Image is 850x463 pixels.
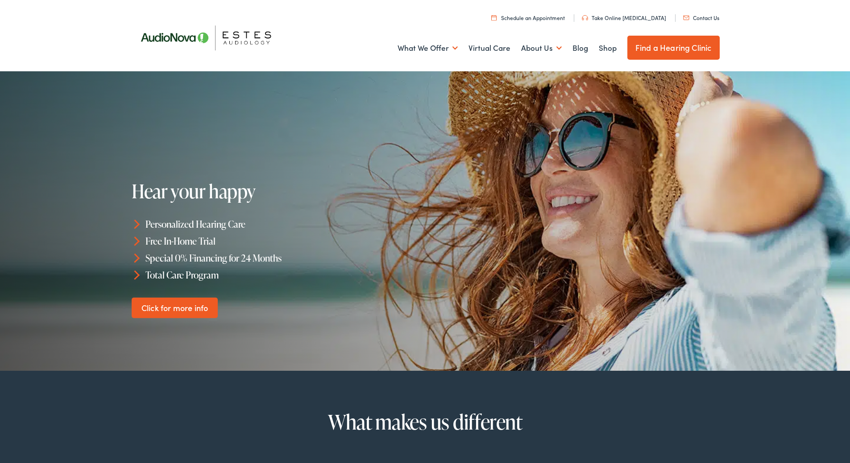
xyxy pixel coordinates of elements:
a: What We Offer [398,32,458,65]
a: Find a Hearing Clinic [627,36,720,60]
a: Take Online [MEDICAL_DATA] [582,14,666,21]
img: utility icon [683,16,689,20]
a: Click for more info [132,297,218,318]
a: Contact Us [683,14,719,21]
li: Total Care Program [132,266,429,283]
img: utility icon [491,15,497,20]
li: Free In-Home Trial [132,233,429,250]
a: Shop [599,32,617,65]
a: Blog [572,32,588,65]
h2: What makes us different [153,411,697,433]
li: Personalized Hearing Care [132,216,429,233]
img: utility icon [582,15,588,20]
a: Schedule an Appointment [491,14,565,21]
h1: Hear your happy [132,181,403,201]
a: Virtual Care [469,32,510,65]
li: Special 0% Financing for 24 Months [132,250,429,266]
a: About Us [521,32,562,65]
